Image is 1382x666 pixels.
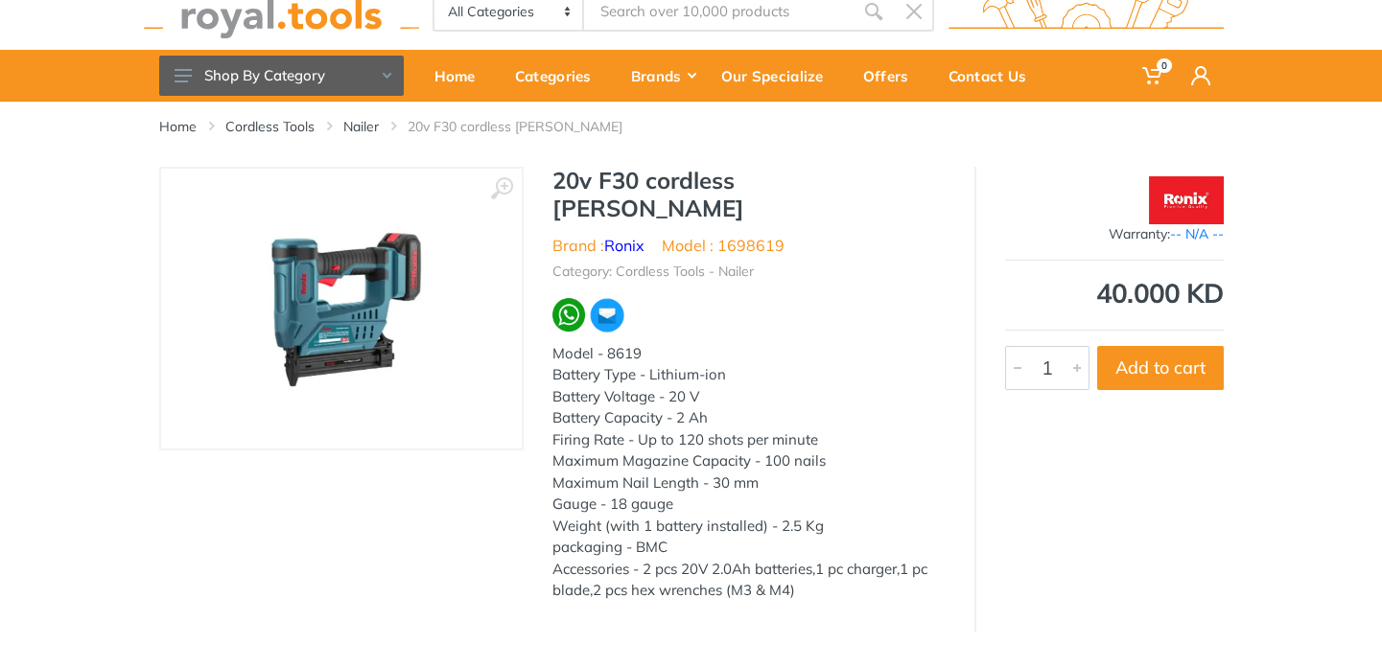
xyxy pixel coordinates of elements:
[552,167,946,222] h1: 20v F30 cordless [PERSON_NAME]
[935,50,1053,102] a: Contact Us
[1097,346,1224,390] button: Add to cart
[421,56,502,96] div: Home
[552,516,946,538] div: Weight (with 1 battery installed) - 2.5 Kg
[1149,176,1223,224] img: Ronix
[1157,58,1172,73] span: 0
[552,537,946,559] div: packaging - BMC
[1170,225,1224,242] span: -- N/A --
[1129,50,1178,102] a: 0
[662,234,785,257] li: Model : 1698619
[502,50,618,102] a: Categories
[1005,224,1224,244] div: Warranty:
[708,50,850,102] a: Our Specialize
[708,56,850,96] div: Our Specialize
[589,297,625,333] img: ma.webp
[552,559,946,602] div: Accessories - 2 pcs 20V 2.0Ah batteries,1 pc charger,1 pc blade,2 pcs hex wrenches (M3 & M4)
[159,117,197,136] a: Home
[421,50,502,102] a: Home
[552,364,946,386] div: Battery Type - Lithium-ion
[552,472,946,494] div: Maximum Nail Length - 30 mm
[1005,280,1224,307] div: 40.000 KD
[552,262,754,282] li: Category: Cordless Tools - Nailer
[159,117,1224,136] nav: breadcrumb
[850,50,935,102] a: Offers
[343,117,379,136] a: Nailer
[618,56,708,96] div: Brands
[604,236,644,255] a: Ronix
[552,343,946,365] div: Model - 8619
[552,386,946,408] div: Battery Voltage - 20 V
[552,494,946,516] div: Gauge - 18 gauge
[159,56,404,96] button: Shop By Category
[225,117,315,136] a: Cordless Tools
[552,234,644,257] li: Brand :
[935,56,1053,96] div: Contact Us
[552,450,946,472] div: Maximum Magazine Capacity - 100 nails
[552,407,946,429] div: Battery Capacity - 2 Ah
[850,56,935,96] div: Offers
[502,56,618,96] div: Categories
[552,298,586,332] img: wa.webp
[221,188,462,429] img: Royal Tools - 20v F30 cordless brad nailer
[552,429,946,451] div: Firing Rate - Up to 120 shots per minute
[408,117,651,136] li: 20v F30 cordless [PERSON_NAME]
